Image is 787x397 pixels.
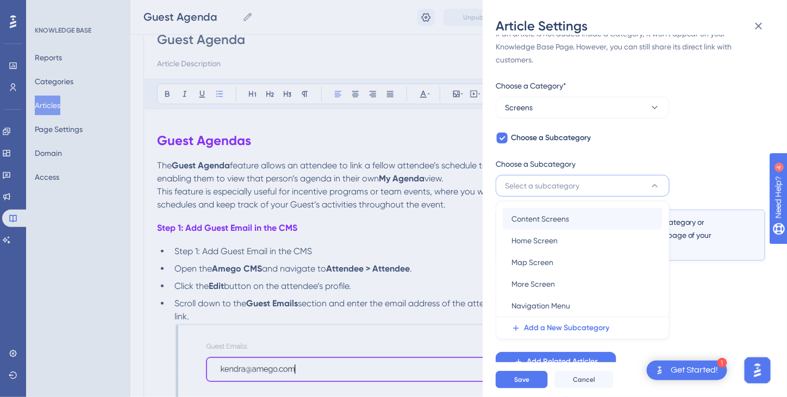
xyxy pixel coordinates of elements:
[496,157,576,171] span: Choose a Subcategory
[511,299,570,312] span: Navigation Menu
[653,364,666,377] img: launcher-image-alternative-text
[524,322,609,335] span: Add a New Subcategory
[717,358,727,368] div: 1
[503,295,663,317] button: Navigation Menu
[511,212,569,225] span: Content Screens
[496,27,765,66] div: If an article is not added inside a Category, it won't appear on your Knowledge Base Page. Howeve...
[511,278,555,291] span: More Screen
[527,355,598,368] span: Add Related Articles
[503,251,663,273] button: Map Screen
[503,230,663,251] button: Home Screen
[496,175,670,197] button: Select a subcategory
[505,101,533,114] span: Screens
[554,371,614,388] button: Cancel
[511,256,553,269] span: Map Screen
[514,375,529,384] span: Save
[496,97,670,118] button: Screens
[26,3,68,16] span: Need Help?
[503,208,663,230] button: Content Screens
[496,352,616,371] button: Add Related Articles
[671,364,719,376] div: Get Started!
[503,317,669,339] button: Add a New Subcategory
[511,234,558,247] span: Home Screen
[741,354,774,387] iframe: UserGuiding AI Assistant Launcher
[505,179,579,192] span: Select a subcategory
[511,131,591,144] span: Choose a Subcategory
[496,371,548,388] button: Save
[647,361,727,380] div: Open Get Started! checklist, remaining modules: 1
[573,375,595,384] span: Cancel
[76,5,79,14] div: 4
[496,79,566,92] span: Choose a Category*
[496,17,774,35] div: Article Settings
[503,273,663,295] button: More Screen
